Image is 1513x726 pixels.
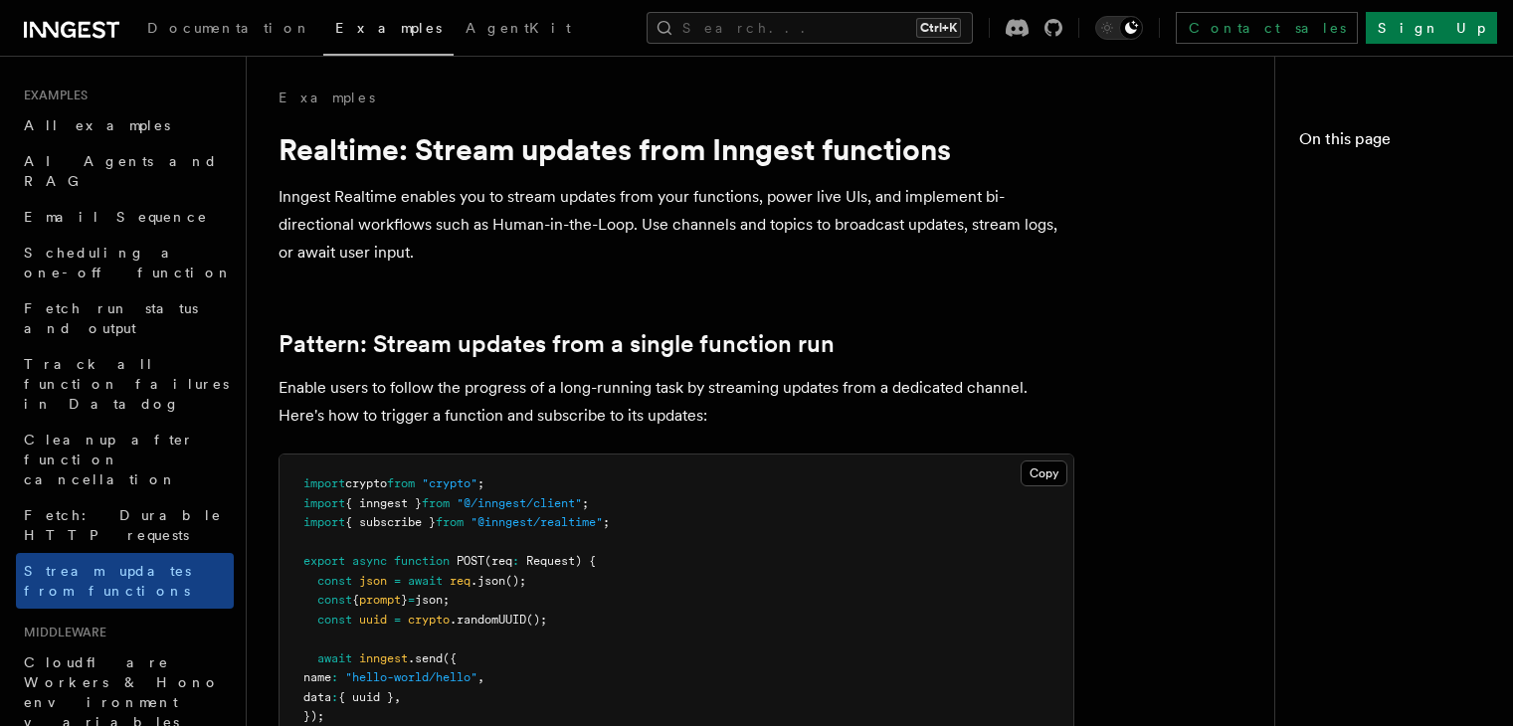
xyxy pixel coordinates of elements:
span: (); [526,613,547,627]
span: uuid [359,613,387,627]
a: Fetch: Durable HTTP requests [16,497,234,553]
span: Stream updates from functions [24,563,191,599]
span: import [303,515,345,529]
span: { subscribe } [345,515,436,529]
a: Stream updates from functions [16,553,234,609]
span: Documentation [147,20,311,36]
span: : [331,690,338,704]
button: Copy [1021,460,1067,486]
span: AgentKit [466,20,571,36]
span: "hello-world/hello" [345,670,477,684]
a: Documentation [135,6,323,54]
a: Examples [279,88,375,107]
span: from [436,515,464,529]
span: = [408,593,415,607]
span: = [394,613,401,627]
a: All examples [16,107,234,143]
a: Scheduling a one-off function [16,235,234,290]
span: : [512,554,519,568]
span: Fetch run status and output [24,300,198,336]
span: prompt [359,593,401,607]
span: .randomUUID [450,613,526,627]
span: json [359,574,387,588]
a: AI Agents and RAG [16,143,234,199]
a: Pattern: Stream updates from a single function run [279,330,835,358]
span: await [408,574,443,588]
span: Middleware [16,625,106,640]
span: (); [505,574,526,588]
span: Scheduling a one-off function [24,245,233,280]
h1: Realtime: Stream updates from Inngest functions [279,131,1074,167]
span: }); [303,709,324,723]
span: const [317,613,352,627]
span: req [450,574,471,588]
p: Inngest Realtime enables you to stream updates from your functions, power live UIs, and implement... [279,183,1074,267]
span: data [303,690,331,704]
span: import [303,496,345,510]
span: } [401,593,408,607]
span: const [317,593,352,607]
span: crypto [345,476,387,490]
a: Track all function failures in Datadog [16,346,234,422]
span: .json [471,574,505,588]
span: Fetch: Durable HTTP requests [24,507,222,543]
span: export [303,554,345,568]
a: AgentKit [454,6,583,54]
span: , [394,690,401,704]
span: POST [457,554,484,568]
span: { inngest } [345,496,422,510]
button: Toggle dark mode [1095,16,1143,40]
span: , [477,670,484,684]
span: ; [477,476,484,490]
span: json; [415,593,450,607]
span: "@inngest/realtime" [471,515,603,529]
h4: On this page [1299,127,1489,159]
span: .send [408,651,443,665]
span: : [331,670,338,684]
span: inngest [359,651,408,665]
span: "crypto" [422,476,477,490]
a: Contact sales [1176,12,1358,44]
span: from [422,496,450,510]
span: Email Sequence [24,209,208,225]
span: All examples [24,117,170,133]
a: Examples [323,6,454,56]
kbd: Ctrl+K [916,18,961,38]
span: await [317,651,352,665]
span: (req [484,554,512,568]
span: function [394,554,450,568]
p: Enable users to follow the progress of a long-running task by streaming updates from a dedicated ... [279,374,1074,430]
button: Search...Ctrl+K [647,12,973,44]
span: crypto [408,613,450,627]
a: Email Sequence [16,199,234,235]
span: Request [526,554,575,568]
span: ({ [443,651,457,665]
span: name [303,670,331,684]
span: ; [603,515,610,529]
span: const [317,574,352,588]
span: ; [582,496,589,510]
span: "@/inngest/client" [457,496,582,510]
span: import [303,476,345,490]
span: ) { [575,554,596,568]
span: async [352,554,387,568]
span: = [394,574,401,588]
span: Examples [335,20,442,36]
span: Cleanup after function cancellation [24,432,194,487]
a: Cleanup after function cancellation [16,422,234,497]
a: Sign Up [1366,12,1497,44]
span: from [387,476,415,490]
span: { uuid } [338,690,394,704]
span: Track all function failures in Datadog [24,356,229,412]
span: Examples [16,88,88,103]
a: Fetch run status and output [16,290,234,346]
span: { [352,593,359,607]
span: AI Agents and RAG [24,153,218,189]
